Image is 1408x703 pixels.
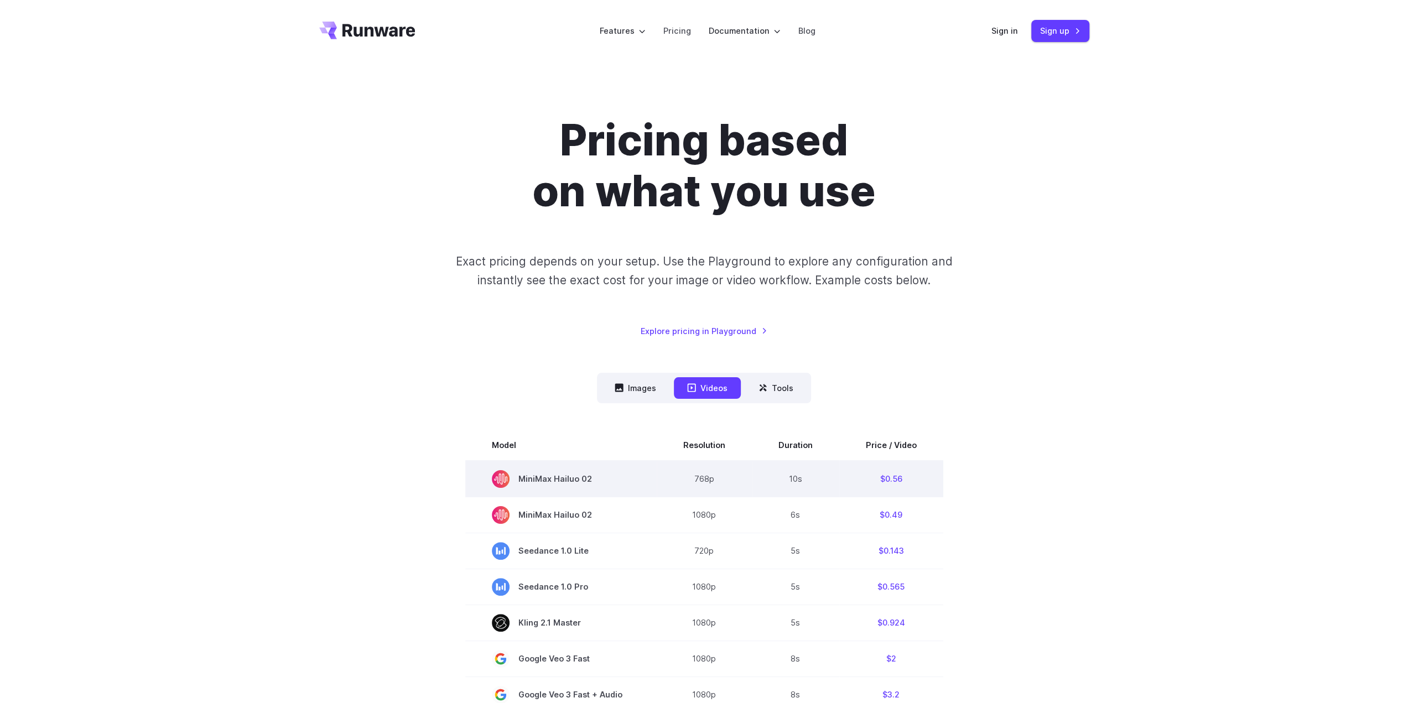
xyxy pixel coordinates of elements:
[601,377,669,399] button: Images
[465,430,657,461] th: Model
[752,569,839,605] td: 5s
[839,497,943,533] td: $0.49
[674,377,741,399] button: Videos
[396,115,1012,217] h1: Pricing based on what you use
[839,605,943,640] td: $0.924
[752,497,839,533] td: 6s
[1031,20,1089,41] a: Sign up
[492,650,630,668] span: Google Veo 3 Fast
[663,24,691,37] a: Pricing
[752,461,839,497] td: 10s
[745,377,807,399] button: Tools
[709,24,781,37] label: Documentation
[657,430,752,461] th: Resolution
[492,578,630,596] span: Seedance 1.0 Pro
[657,605,752,640] td: 1080p
[752,640,839,676] td: 8s
[752,533,839,569] td: 5s
[657,640,752,676] td: 1080p
[657,569,752,605] td: 1080p
[839,533,943,569] td: $0.143
[991,24,1018,37] a: Sign in
[752,605,839,640] td: 5s
[839,430,943,461] th: Price / Video
[492,470,630,488] span: MiniMax Hailuo 02
[600,24,646,37] label: Features
[657,497,752,533] td: 1080p
[492,506,630,524] span: MiniMax Hailuo 02
[641,325,767,337] a: Explore pricing in Playground
[657,533,752,569] td: 720p
[839,569,943,605] td: $0.565
[839,461,943,497] td: $0.56
[657,461,752,497] td: 768p
[752,430,839,461] th: Duration
[798,24,815,37] a: Blog
[492,542,630,560] span: Seedance 1.0 Lite
[839,640,943,676] td: $2
[434,252,973,289] p: Exact pricing depends on your setup. Use the Playground to explore any configuration and instantl...
[492,614,630,632] span: Kling 2.1 Master
[319,22,415,39] a: Go to /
